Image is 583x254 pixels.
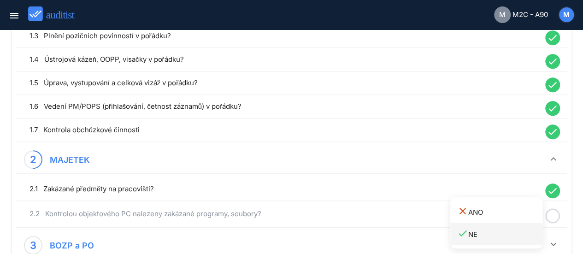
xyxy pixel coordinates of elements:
span: M2C - A90 [512,10,548,20]
span: M [563,10,570,20]
img: auditist_logo_new.svg [28,6,83,22]
div: 2.1 Zakázané předměty na pracovišti? [29,183,541,195]
div: 1.4 Ústrojová kázeň, OOPP, visačky v pořádku? [29,54,541,65]
i: keyboard_arrow_down [548,239,559,250]
div: ANO [457,206,542,218]
i: done [545,30,560,45]
strong: MAJETEK [50,155,90,165]
i: done [545,101,560,116]
i: close [457,206,468,217]
i: done [545,77,560,92]
i: done [545,124,560,139]
i: done [457,228,468,239]
strong: BOZP a PO [50,241,94,250]
i: done [545,183,560,198]
div: 3 [30,238,36,253]
i: menu [9,10,20,21]
div: 2 [30,152,36,167]
div: 2.2 Kontrolou objektového PC nalezeny zakázané programy, soubory? [29,208,541,219]
span: M [499,10,506,20]
i: keyboard_arrow_down [548,154,559,165]
div: 1.6 Vedení PM/POPS (přihlašování, četnost záznamů) v pořádku? [29,101,541,112]
div: 1.7 Kontrola obchůzkové činnosti [29,124,541,136]
div: NE [457,228,542,240]
button: M [558,6,575,23]
div: 1.5 Úprava, vystupování a celková vizáž v pořádku? [29,77,541,89]
i: done [545,54,560,69]
div: 1.3 Plnění pozičních povinností v pořádku? [29,30,541,41]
